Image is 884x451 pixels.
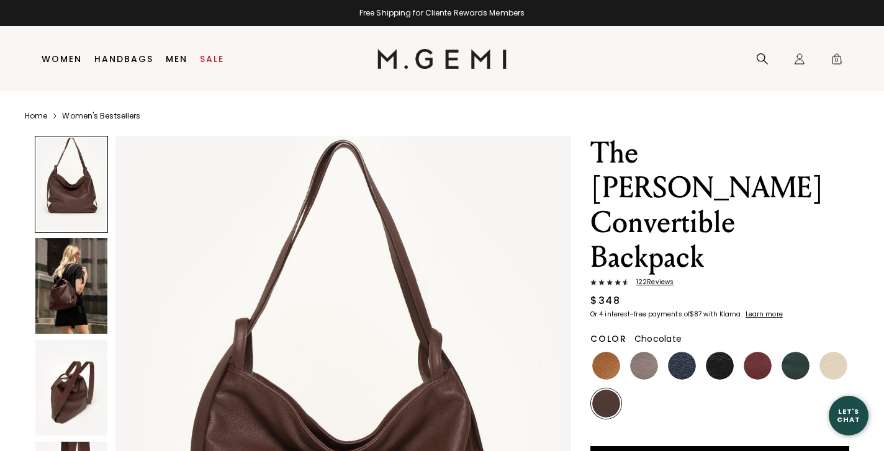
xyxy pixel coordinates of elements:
[819,352,847,380] img: Ecru
[590,293,620,308] div: $348
[690,310,701,319] klarna-placement-style-amount: $87
[706,352,734,380] img: Black
[592,390,620,418] img: Chocolate
[744,352,772,380] img: Dark Burgundy
[592,352,620,380] img: Tan
[35,340,107,435] img: The Laura Convertible Backpack
[629,279,674,286] span: 122 Review s
[62,111,140,121] a: Women's Bestsellers
[590,279,849,288] a: 122Reviews
[703,310,744,319] klarna-placement-style-body: with Klarna
[782,352,810,380] img: Dark Green
[744,311,783,318] a: Learn more
[377,49,507,69] img: M.Gemi
[590,310,690,319] klarna-placement-style-body: Or 4 interest-free payments of
[42,54,82,64] a: Women
[590,136,849,275] h1: The [PERSON_NAME] Convertible Backpack
[831,55,843,68] span: 0
[829,408,868,423] div: Let's Chat
[166,54,187,64] a: Men
[634,333,682,345] span: Chocolate
[746,310,783,319] klarna-placement-style-cta: Learn more
[590,334,627,344] h2: Color
[668,352,696,380] img: Navy
[630,352,658,380] img: Warm Gray
[200,54,224,64] a: Sale
[25,111,47,121] a: Home
[35,238,107,334] img: The Laura Convertible Backpack
[94,54,153,64] a: Handbags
